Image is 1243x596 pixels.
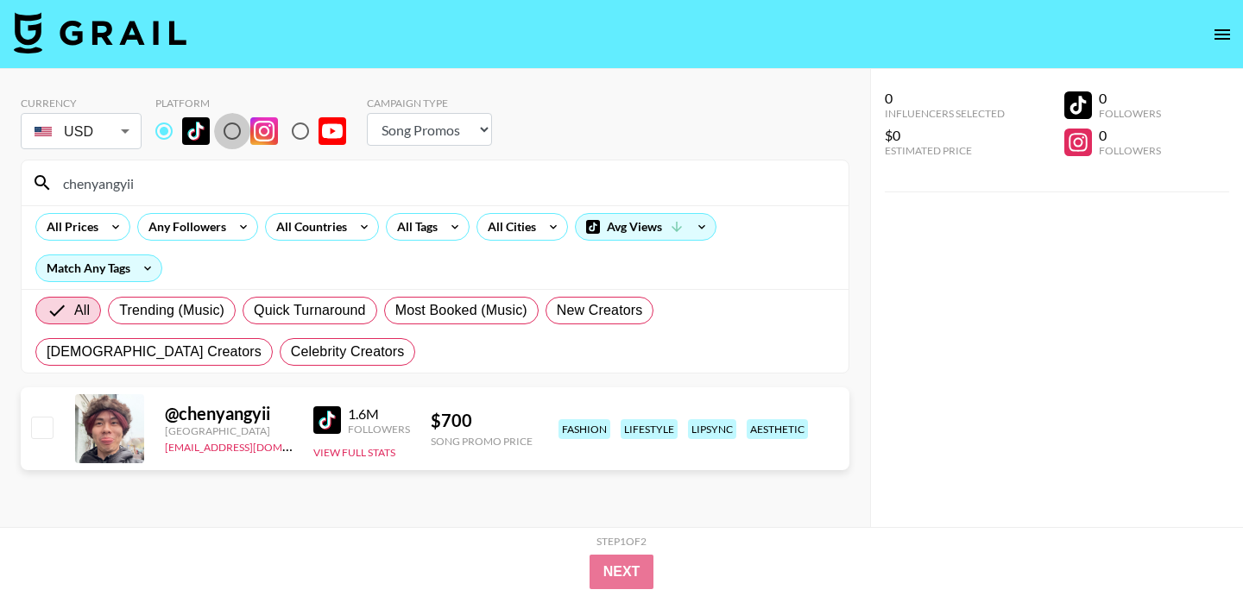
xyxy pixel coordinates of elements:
[14,12,186,53] img: Grail Talent
[165,437,338,454] a: [EMAIL_ADDRESS][DOMAIN_NAME]
[74,300,90,321] span: All
[348,423,410,436] div: Followers
[688,419,736,439] div: lipsync
[1205,17,1240,52] button: open drawer
[119,300,224,321] span: Trending (Music)
[24,116,138,147] div: USD
[477,214,539,240] div: All Cities
[596,535,647,548] div: Step 1 of 2
[165,424,293,437] div: [GEOGRAPHIC_DATA]
[431,410,533,431] div: $ 700
[1157,510,1222,575] iframe: Drift Widget Chat Controller
[348,405,410,423] div: 1.6M
[1099,127,1161,144] div: 0
[266,214,350,240] div: All Countries
[557,300,643,321] span: New Creators
[53,169,838,197] input: Search by User Name
[885,107,1005,120] div: Influencers Selected
[313,406,341,434] img: TikTok
[431,435,533,448] div: Song Promo Price
[885,144,1005,157] div: Estimated Price
[1099,107,1161,120] div: Followers
[313,446,395,459] button: View Full Stats
[395,300,527,321] span: Most Booked (Music)
[885,90,1005,107] div: 0
[590,555,654,589] button: Next
[319,117,346,145] img: YouTube
[165,403,293,424] div: @ chenyangyii
[747,419,808,439] div: aesthetic
[291,342,405,362] span: Celebrity Creators
[138,214,230,240] div: Any Followers
[36,255,161,281] div: Match Any Tags
[621,419,678,439] div: lifestyle
[182,117,210,145] img: TikTok
[1099,144,1161,157] div: Followers
[885,127,1005,144] div: $0
[21,97,142,110] div: Currency
[1099,90,1161,107] div: 0
[155,97,360,110] div: Platform
[254,300,366,321] span: Quick Turnaround
[250,117,278,145] img: Instagram
[387,214,441,240] div: All Tags
[558,419,610,439] div: fashion
[576,214,716,240] div: Avg Views
[47,342,262,362] span: [DEMOGRAPHIC_DATA] Creators
[36,214,102,240] div: All Prices
[367,97,492,110] div: Campaign Type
